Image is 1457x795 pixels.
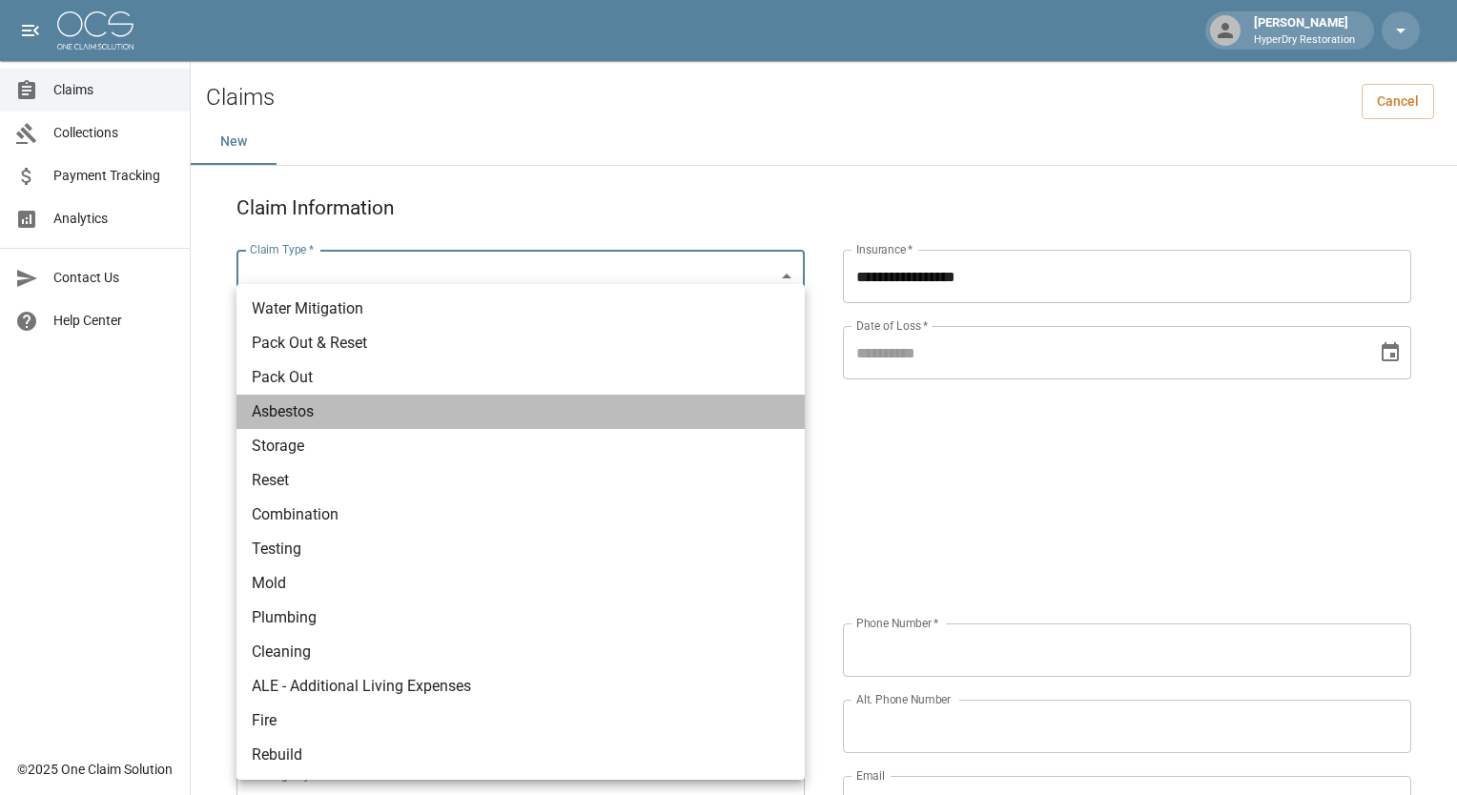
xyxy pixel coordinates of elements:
li: Testing [236,532,805,566]
li: Reset [236,463,805,498]
li: Water Mitigation [236,292,805,326]
li: Pack Out & Reset [236,326,805,360]
li: ALE - Additional Living Expenses [236,669,805,703]
li: Fire [236,703,805,738]
li: Asbestos [236,395,805,429]
li: Pack Out [236,360,805,395]
li: Plumbing [236,601,805,635]
li: Storage [236,429,805,463]
li: Combination [236,498,805,532]
li: Rebuild [236,738,805,772]
li: Mold [236,566,805,601]
li: Cleaning [236,635,805,669]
